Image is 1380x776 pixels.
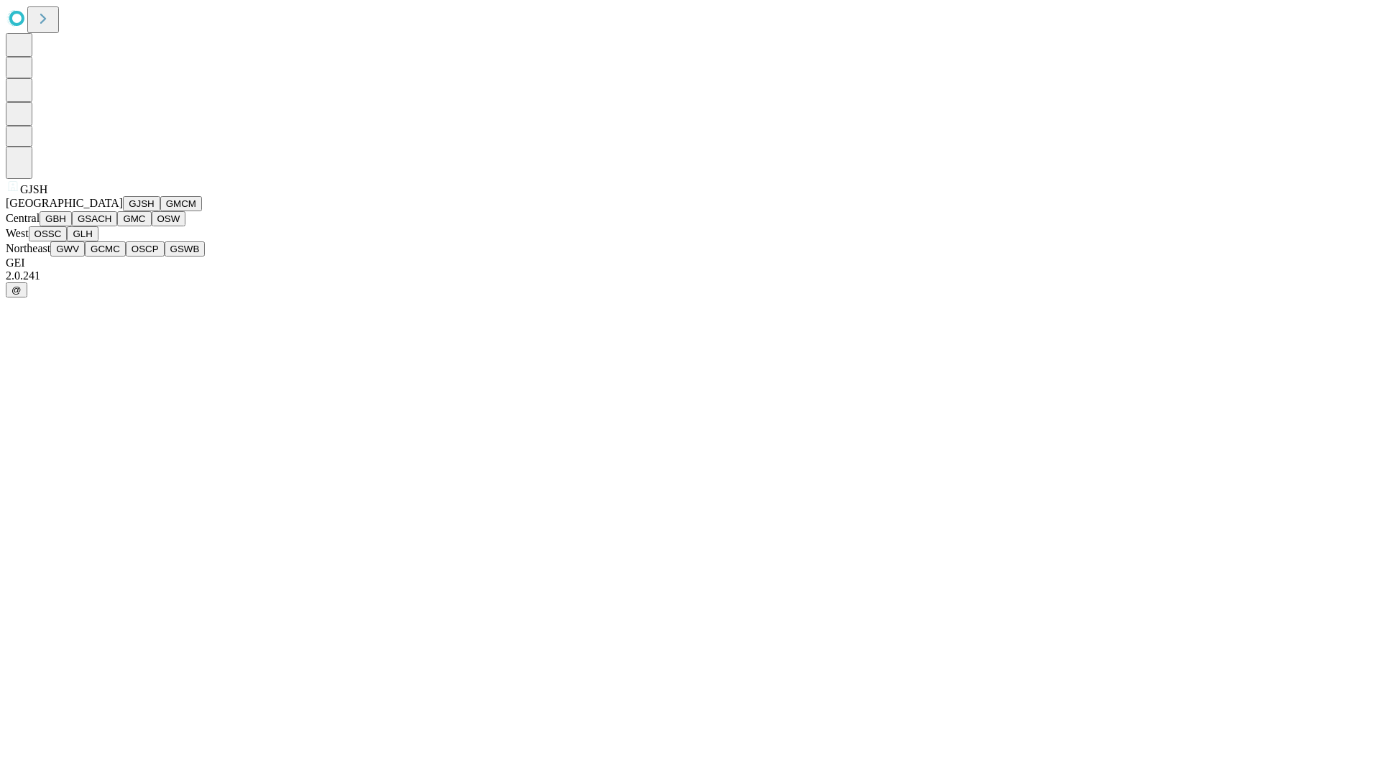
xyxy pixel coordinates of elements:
button: GMCM [160,196,202,211]
button: GMC [117,211,151,226]
button: GLH [67,226,98,241]
button: GBH [40,211,72,226]
button: GSWB [165,241,206,257]
button: OSCP [126,241,165,257]
span: Central [6,212,40,224]
button: GSACH [72,211,117,226]
span: West [6,227,29,239]
span: [GEOGRAPHIC_DATA] [6,197,123,209]
button: GJSH [123,196,160,211]
div: GEI [6,257,1374,269]
button: GCMC [85,241,126,257]
span: Northeast [6,242,50,254]
span: @ [11,285,22,295]
button: OSW [152,211,186,226]
div: 2.0.241 [6,269,1374,282]
button: OSSC [29,226,68,241]
button: @ [6,282,27,297]
button: GWV [50,241,85,257]
span: GJSH [20,183,47,195]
